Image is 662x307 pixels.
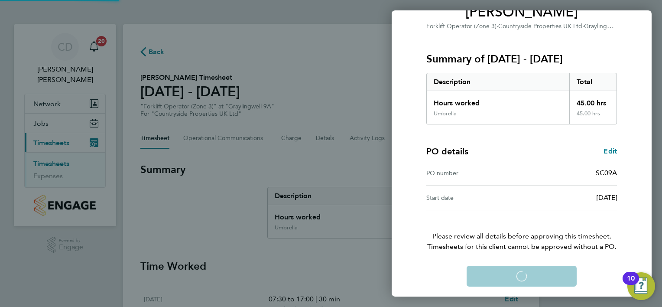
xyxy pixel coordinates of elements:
div: Hours worked [427,91,569,110]
span: Timesheets for this client cannot be approved without a PO. [416,242,627,252]
div: 10 [627,278,635,290]
p: Please review all details before approving this timesheet. [416,210,627,252]
span: Countryside Properties UK Ltd [498,23,582,30]
span: Graylingwell 9A [584,22,627,30]
div: [DATE] [522,193,617,203]
div: 45.00 hrs [569,110,617,124]
span: [PERSON_NAME] [426,3,617,21]
span: · [497,23,498,30]
h3: Summary of [DATE] - [DATE] [426,52,617,66]
div: PO number [426,168,522,178]
button: Open Resource Center, 10 new notifications [627,272,655,300]
span: · [582,23,584,30]
div: Summary of 22 - 28 Sep 2025 [426,73,617,124]
div: Total [569,73,617,91]
div: Umbrella [434,110,457,117]
h4: PO details [426,145,468,157]
span: SC09A [596,169,617,177]
span: Forklift Operator (Zone 3) [426,23,497,30]
span: Edit [604,147,617,155]
div: Start date [426,193,522,203]
div: 45.00 hrs [569,91,617,110]
div: Description [427,73,569,91]
a: Edit [604,146,617,157]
